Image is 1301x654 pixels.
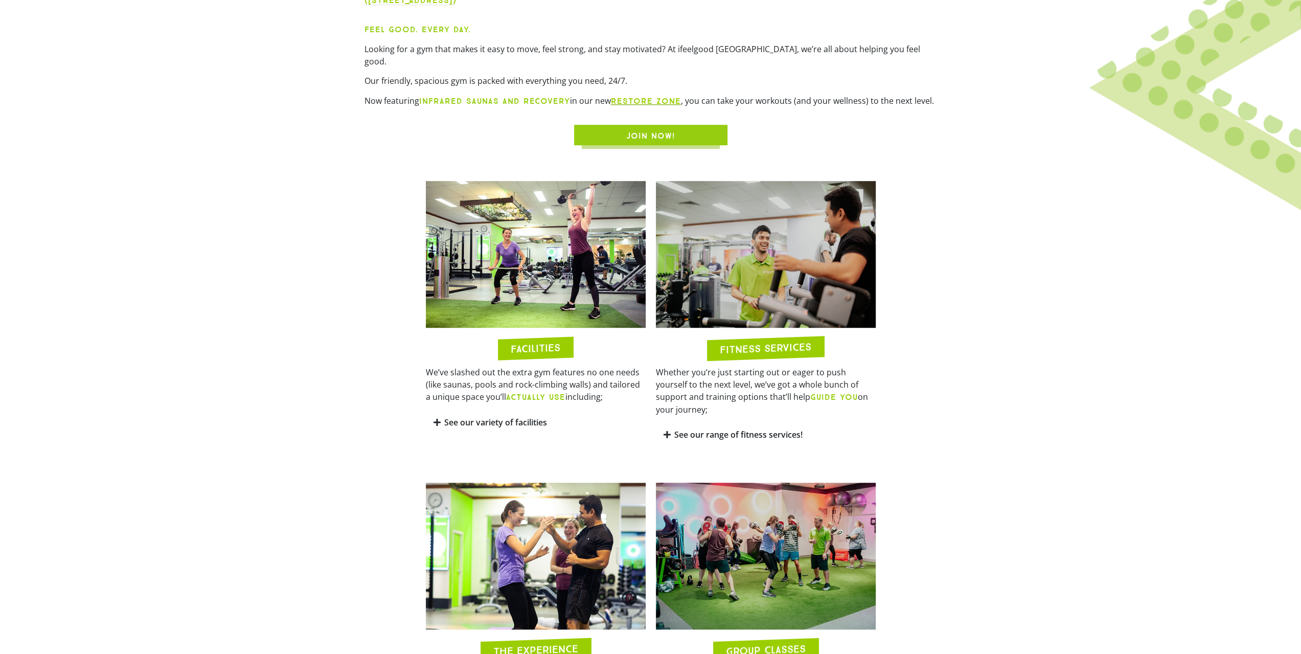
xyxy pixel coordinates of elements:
[506,392,565,402] b: ACTUALLY USE
[364,75,937,87] p: Our friendly, spacious gym is packed with everything you need, 24/7.
[364,43,937,67] p: Looking for a gym that makes it easy to move, feel strong, and stay motivated? At ifeelgood [GEOG...
[656,366,876,416] p: Whether you’re just starting out or eager to push yourself to the next level, we’ve got a whole b...
[426,366,646,403] p: We’ve slashed out the extra gym features no one needs (like saunas, pools and rock-climbing walls...
[364,25,471,34] strong: Feel Good. Every Day.
[626,130,675,142] span: JOIN NOW!
[656,423,876,447] div: See our range of fitness services!
[574,125,727,145] a: JOIN NOW!
[364,95,937,107] p: Now featuring in our new , you can take your workouts (and your wellness) to the next level.
[674,429,803,440] a: See our range of fitness services!
[444,417,547,428] a: See our variety of facilities
[511,342,560,354] h2: FACILITIES
[720,342,811,355] h2: FITNESS SERVICES
[419,96,570,106] strong: infrared saunas and recovery
[611,96,681,106] a: RESTORE zone
[426,411,646,435] div: See our variety of facilities
[810,392,858,402] b: GUIDE YOU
